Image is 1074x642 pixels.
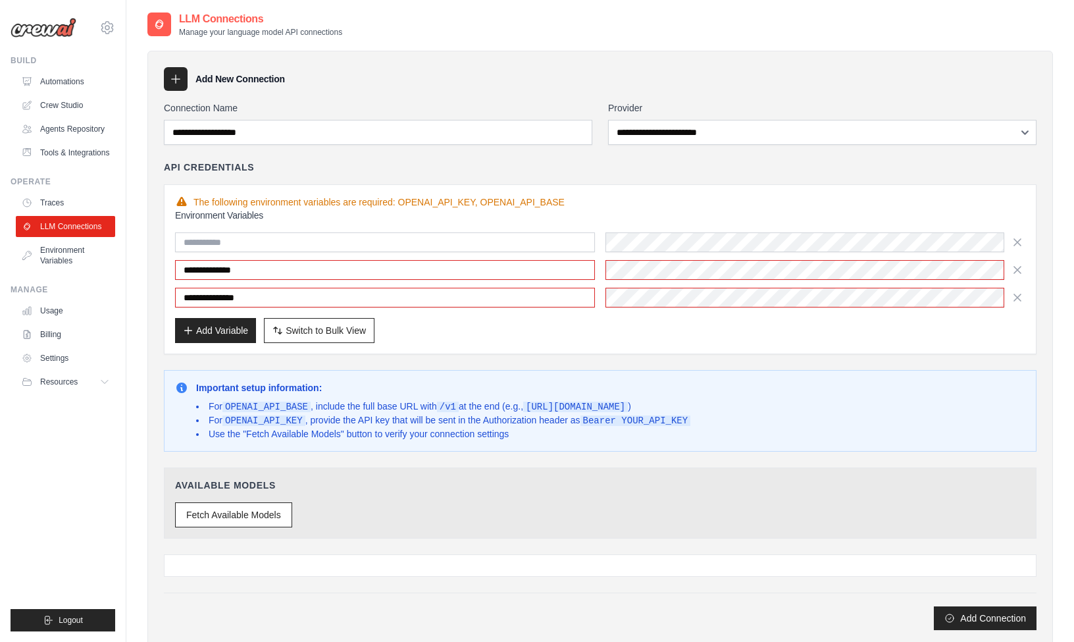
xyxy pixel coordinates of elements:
[222,415,305,426] code: OPENAI_API_KEY
[16,371,115,392] button: Resources
[608,101,1036,115] label: Provider
[580,415,691,426] code: Bearer YOUR_API_KEY
[196,383,322,393] strong: Important setup information:
[16,142,115,163] a: Tools & Integrations
[59,615,83,626] span: Logout
[11,176,115,187] div: Operate
[175,479,1025,492] h4: Available Models
[934,606,1036,630] button: Add Connection
[11,284,115,295] div: Manage
[16,324,115,345] a: Billing
[16,71,115,92] a: Automations
[11,609,115,631] button: Logout
[222,402,311,412] code: OPENAI_API_BASE
[175,318,256,343] button: Add Variable
[16,240,115,271] a: Environment Variables
[16,95,115,116] a: Crew Studio
[175,502,292,527] button: Fetch Available Models
[196,400,690,414] li: For , include the full base URL with at the end (e.g., )
[437,402,459,412] code: /v1
[164,101,592,115] label: Connection Name
[179,11,342,27] h2: LLM Connections
[264,318,374,343] button: Switch to Bulk View
[196,427,690,441] li: Use the "Fetch Available Models" button to verify your connection settings
[16,192,115,213] a: Traces
[179,27,342,38] p: Manage your language model API connections
[175,209,1025,222] h3: Environment Variables
[164,161,254,174] h4: API Credentials
[286,324,366,337] span: Switch to Bulk View
[175,196,1025,209] div: The following environment variables are required: OPENAI_API_KEY, OPENAI_API_BASE
[16,216,115,237] a: LLM Connections
[11,18,76,38] img: Logo
[16,119,115,140] a: Agents Repository
[40,377,78,387] span: Resources
[196,414,690,427] li: For , provide the API key that will be sent in the Authorization header as
[16,348,115,369] a: Settings
[16,300,115,321] a: Usage
[523,402,628,412] code: [URL][DOMAIN_NAME]
[195,72,285,86] h3: Add New Connection
[11,55,115,66] div: Build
